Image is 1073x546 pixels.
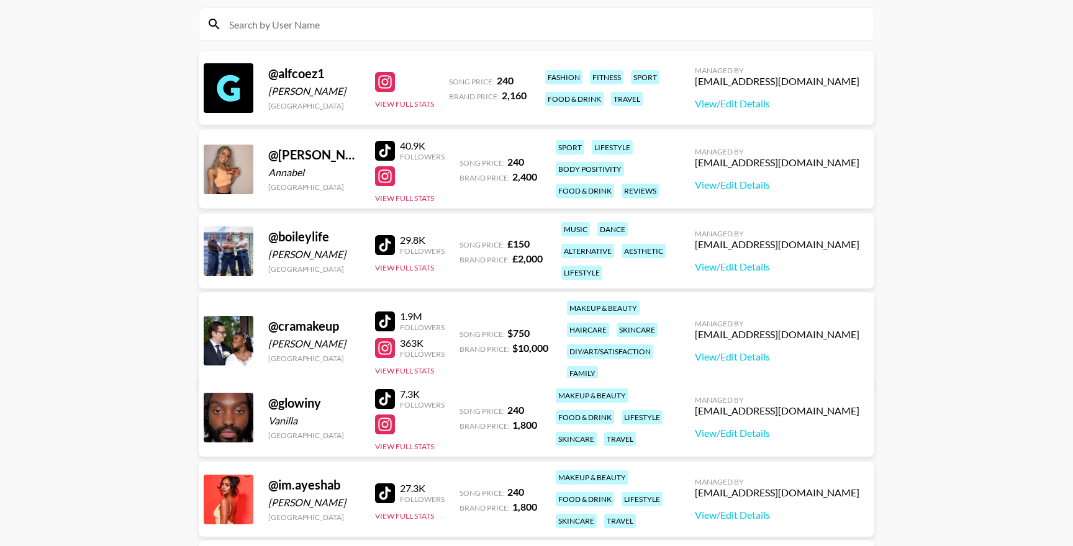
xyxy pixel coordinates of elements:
[375,366,434,375] button: View Full Stats
[622,184,659,198] div: reviews
[597,222,628,236] div: dance
[561,266,602,280] div: lifestyle
[695,328,859,341] div: [EMAIL_ADDRESS][DOMAIN_NAME]
[449,92,499,101] span: Brand Price:
[502,89,527,101] strong: 2,160
[604,432,636,446] div: travel
[268,414,360,427] div: Vanilla
[507,404,524,416] strong: 240
[268,166,360,179] div: Annabel
[400,349,445,359] div: Followers
[400,337,445,349] div: 363K
[375,99,434,109] button: View Full Stats
[375,511,434,521] button: View Full Stats
[268,354,360,363] div: [GEOGRAPHIC_DATA]
[375,263,434,272] button: View Full Stats
[460,158,505,168] span: Song Price:
[695,509,859,521] a: View/Edit Details
[268,395,360,411] div: @ glowiny
[622,410,663,424] div: lifestyle
[400,140,445,152] div: 40.9K
[512,171,537,182] strong: 2,400
[590,70,623,84] div: fitness
[460,503,510,512] span: Brand Price:
[556,162,624,176] div: body positivity
[268,477,360,493] div: @ im.ayeshab
[622,492,663,506] div: lifestyle
[268,101,360,110] div: [GEOGRAPHIC_DATA]
[567,301,640,315] div: makeup & beauty
[400,400,445,409] div: Followers
[268,431,360,440] div: [GEOGRAPHIC_DATA]
[695,229,859,238] div: Managed By
[268,229,360,244] div: @ boileylife
[460,488,505,498] span: Song Price:
[400,246,445,256] div: Followers
[567,344,653,359] div: diy/art/satisfaction
[222,14,866,34] input: Search by User Name
[567,323,609,337] div: haircare
[507,486,524,498] strong: 240
[695,75,859,87] div: [EMAIL_ADDRESS][DOMAIN_NAME]
[268,318,360,334] div: @ cramakeup
[268,66,360,81] div: @ alfcoez1
[375,442,434,451] button: View Full Stats
[400,482,445,495] div: 27.3K
[400,323,445,332] div: Followers
[556,140,584,154] div: sport
[268,496,360,509] div: [PERSON_NAME]
[268,182,360,192] div: [GEOGRAPHIC_DATA]
[512,419,537,431] strong: 1,800
[617,323,658,337] div: skincare
[460,421,510,431] span: Brand Price:
[695,395,859,405] div: Managed By
[592,140,633,154] div: lifestyle
[695,477,859,486] div: Managed By
[556,432,597,446] div: skincare
[460,240,505,249] span: Song Price:
[695,147,859,156] div: Managed By
[631,70,659,84] div: sport
[556,470,628,485] div: makeup & beauty
[497,74,514,86] strong: 240
[268,338,360,350] div: [PERSON_NAME]
[507,156,524,168] strong: 240
[556,410,614,424] div: food & drink
[695,156,859,169] div: [EMAIL_ADDRESS][DOMAIN_NAME]
[268,85,360,97] div: [PERSON_NAME]
[556,492,614,506] div: food & drink
[400,234,445,246] div: 29.8K
[622,244,666,258] div: aesthetic
[400,152,445,161] div: Followers
[545,70,582,84] div: fashion
[561,244,614,258] div: alternative
[695,319,859,328] div: Managed By
[507,327,530,339] strong: $ 750
[512,342,548,354] strong: $ 10,000
[556,388,628,403] div: makeup & beauty
[556,514,597,528] div: skincare
[611,92,643,106] div: travel
[695,179,859,191] a: View/Edit Details
[561,222,590,236] div: music
[695,261,859,273] a: View/Edit Details
[268,248,360,261] div: [PERSON_NAME]
[375,194,434,203] button: View Full Stats
[460,406,505,416] span: Song Price:
[695,238,859,251] div: [EMAIL_ADDRESS][DOMAIN_NAME]
[567,366,598,380] div: family
[449,77,494,86] span: Song Price:
[400,388,445,400] div: 7.3K
[460,173,510,182] span: Brand Price:
[604,514,636,528] div: travel
[545,92,604,106] div: food & drink
[695,427,859,439] a: View/Edit Details
[695,66,859,75] div: Managed By
[507,238,530,249] strong: £ 150
[695,351,859,363] a: View/Edit Details
[268,264,360,274] div: [GEOGRAPHIC_DATA]
[695,405,859,417] div: [EMAIL_ADDRESS][DOMAIN_NAME]
[400,310,445,323] div: 1.9M
[268,147,360,163] div: @ [PERSON_NAME]
[460,329,505,339] span: Song Price:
